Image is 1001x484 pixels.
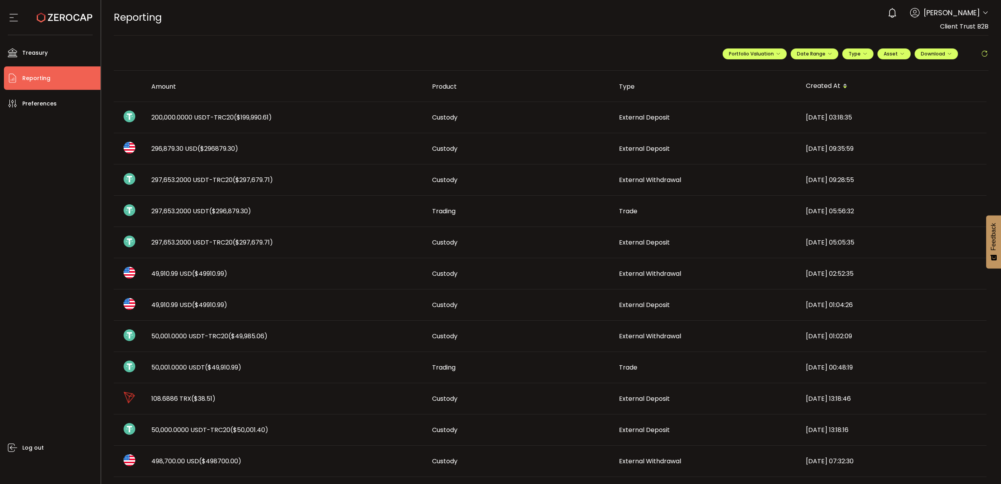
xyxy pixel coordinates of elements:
div: Amount [145,82,426,91]
img: usdt_portfolio.svg [124,204,135,216]
div: Created At [800,80,987,93]
span: Reporting [114,11,162,24]
span: External Withdrawal [619,175,681,184]
div: [DATE] 07:32:30 [800,457,987,466]
span: ($49,985.06) [228,332,267,341]
img: usdt_portfolio.svg [124,423,135,435]
span: Custody [432,332,457,341]
span: 296,879.30 USD [151,144,238,153]
span: 50,001.0000 USDT [151,363,241,372]
span: 200,000.0000 USDT-TRC20 [151,113,272,122]
span: ($199,990.61) [234,113,272,122]
span: External Deposit [619,113,670,122]
span: External Withdrawal [619,269,681,278]
span: Custody [432,457,457,466]
div: Product [426,82,613,91]
span: 49,910.99 USD [151,269,227,278]
div: [DATE] 01:04:26 [800,300,987,309]
span: 297,653.2000 USDT [151,207,251,216]
span: ($296,879.30) [209,207,251,216]
span: Feedback [990,223,997,250]
div: [DATE] 13:18:46 [800,394,987,403]
div: [DATE] 13:18:16 [800,425,987,434]
span: Download [921,50,952,57]
img: usdt_portfolio.svg [124,361,135,372]
img: usdt_portfolio.svg [124,111,135,122]
div: [DATE] 03:18:35 [800,113,987,122]
span: External Deposit [619,144,670,153]
span: Custody [432,300,457,309]
div: [DATE] 05:05:35 [800,238,987,247]
span: Log out [22,442,44,454]
span: 297,653.2000 USDT-TRC20 [151,238,273,247]
span: Custody [432,175,457,184]
img: usd_portfolio.svg [124,267,135,279]
div: [DATE] 01:02:09 [800,332,987,341]
img: usd_portfolio.svg [124,298,135,310]
iframe: Chat Widget [962,446,1001,484]
span: Trading [432,207,456,216]
span: ($297,679.71) [233,175,273,184]
div: [DATE] 09:28:55 [800,175,987,184]
div: [DATE] 00:48:19 [800,363,987,372]
button: Download [915,48,958,59]
span: 49,910.99 USD [151,300,227,309]
button: Feedback - Show survey [986,215,1001,268]
button: Portfolio Valuation [723,48,787,59]
span: Treasury [22,47,48,59]
div: [DATE] 02:52:35 [800,269,987,278]
div: [DATE] 05:56:32 [800,207,987,216]
span: External Deposit [619,425,670,434]
span: Client Trust B2B [940,22,988,31]
span: Custody [432,113,457,122]
span: Date Range [797,50,832,57]
span: Trade [619,207,637,216]
span: Custody [432,269,457,278]
span: ($498700.00) [199,457,241,466]
span: External Withdrawal [619,457,681,466]
span: ($49910.99) [192,300,227,309]
img: usd_portfolio.svg [124,142,135,154]
span: External Withdrawal [619,332,681,341]
span: Custody [432,144,457,153]
span: ($297,679.71) [233,238,273,247]
span: Type [849,50,867,57]
span: ($38.51) [191,394,215,403]
span: ($296879.30) [197,144,238,153]
button: Asset [877,48,911,59]
span: Portfolio Valuation [729,50,780,57]
span: 498,700.00 USD [151,457,241,466]
span: Preferences [22,98,57,109]
span: [PERSON_NAME] [924,7,980,18]
button: Date Range [791,48,838,59]
span: ($50,001.40) [230,425,268,434]
span: Custody [432,425,457,434]
div: [DATE] 09:35:59 [800,144,987,153]
span: 50,000.0000 USDT-TRC20 [151,425,268,434]
span: 297,653.2000 USDT-TRC20 [151,175,273,184]
span: ($49,910.99) [205,363,241,372]
span: Reporting [22,73,50,84]
span: Trade [619,363,637,372]
span: 50,001.0000 USDT-TRC20 [151,332,267,341]
span: Asset [884,50,898,57]
button: Type [842,48,874,59]
img: trx_portfolio.png [124,392,135,404]
img: usdt_portfolio.svg [124,329,135,341]
img: usdt_portfolio.svg [124,173,135,185]
span: Custody [432,394,457,403]
span: External Deposit [619,300,670,309]
span: External Deposit [619,238,670,247]
span: 108.6886 TRX [151,394,215,403]
img: usdt_portfolio.svg [124,236,135,247]
span: Custody [432,238,457,247]
div: Type [613,82,800,91]
img: usd_portfolio.svg [124,454,135,466]
span: Trading [432,363,456,372]
span: ($49910.99) [192,269,227,278]
span: External Deposit [619,394,670,403]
